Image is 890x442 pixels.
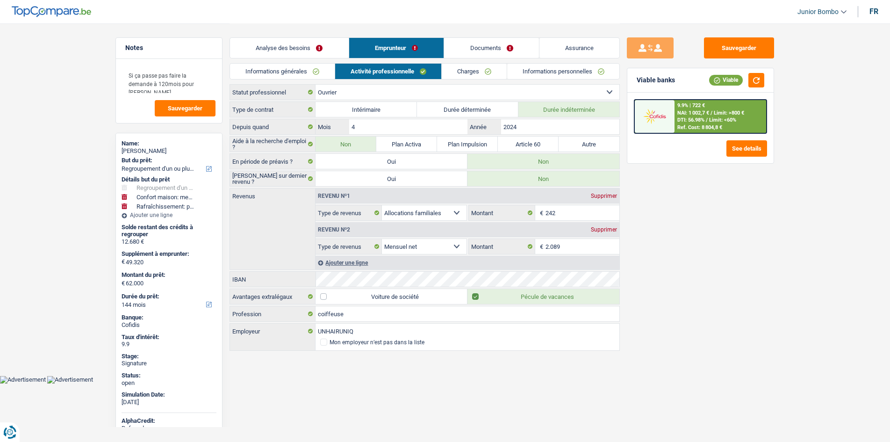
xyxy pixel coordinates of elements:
[230,154,316,169] label: En période de préavis ?
[709,117,736,123] span: Limit: <60%
[122,372,216,379] div: Status:
[316,171,467,186] label: Oui
[869,7,878,16] div: fr
[797,8,839,16] span: Junior Bombo
[706,117,708,123] span: /
[330,340,424,345] div: Mon employeur n’est pas dans la liste
[442,64,507,79] a: Charges
[417,102,518,117] label: Durée déterminée
[122,212,216,218] div: Ajouter une ligne
[469,239,535,254] label: Montant
[122,314,216,321] div: Banque:
[437,137,498,152] label: Plan Impulsion
[230,102,316,117] label: Type de contrat
[559,137,619,152] label: Autre
[316,256,619,269] div: Ajouter une ligne
[122,238,216,246] div: 12.680 €
[12,6,91,17] img: TopCompare Logo
[335,64,442,79] a: Activité professionnelle
[122,224,216,238] div: Solde restant des crédits à regrouper
[467,154,619,169] label: Non
[125,44,213,52] h5: Notes
[316,193,352,199] div: Revenu nº1
[122,353,216,360] div: Stage:
[230,119,316,134] label: Depuis quand
[535,205,545,220] span: €
[589,227,619,232] div: Supprimer
[349,38,444,58] a: Emprunteur
[316,119,349,134] label: Mois
[677,102,705,109] div: 9.9% | 722 €
[122,360,216,367] div: Signature
[704,37,774,58] button: Sauvegarder
[230,85,316,100] label: Statut professionnel
[518,102,620,117] label: Durée indéterminée
[122,271,215,279] label: Montant du prêt:
[316,137,376,152] label: Non
[589,193,619,199] div: Supprimer
[677,124,722,130] div: Ref. Cost: 8 804,8 €
[122,333,216,341] div: Taux d'intérêt:
[467,119,501,134] label: Année
[637,108,672,125] img: Cofidis
[230,137,316,152] label: Aide à la recherche d'emploi ?
[230,38,349,58] a: Analyse des besoins
[507,64,620,79] a: Informations personnelles
[711,110,712,116] span: /
[230,306,316,321] label: Profession
[714,110,744,116] span: Limit: >800 €
[726,140,767,157] button: See details
[539,38,620,58] a: Assurance
[637,76,675,84] div: Viable banks
[122,250,215,258] label: Supplément à emprunter:
[122,293,215,300] label: Durée du prêt:
[122,399,216,406] div: [DATE]
[230,171,316,186] label: [PERSON_NAME] sur dernier revenu ?
[122,321,216,329] div: Cofidis
[316,102,417,117] label: Intérimaire
[122,140,216,147] div: Name:
[155,100,215,116] button: Sauvegarder
[316,289,467,304] label: Voiture de société
[467,289,619,304] label: Pécule de vacances
[790,4,847,20] a: Junior Bombo
[122,379,216,387] div: open
[122,280,125,287] span: €
[316,227,352,232] div: Revenu nº2
[677,117,704,123] span: DTI: 56.98%
[122,176,216,183] div: Détails but du prêt
[677,110,709,116] span: NAI: 1 002,7 €
[122,157,215,164] label: But du prêt:
[535,239,545,254] span: €
[444,38,539,58] a: Documents
[230,272,316,287] label: IBAN
[498,137,559,152] label: Article 60
[122,147,216,155] div: [PERSON_NAME]
[47,376,93,384] img: Advertisement
[316,154,467,169] label: Oui
[469,205,535,220] label: Montant
[122,341,216,348] div: 9.9
[230,188,315,199] label: Revenus
[122,258,125,266] span: €
[467,171,619,186] label: Non
[230,289,316,304] label: Avantages extralégaux
[709,75,743,85] div: Viable
[122,391,216,399] div: Simulation Date:
[501,119,619,134] input: AAAA
[376,137,437,152] label: Plan Activa
[230,64,335,79] a: Informations générales
[122,425,216,432] div: Refused
[230,324,316,339] label: Employeur
[122,417,216,425] div: AlphaCredit:
[316,205,382,220] label: Type de revenus
[168,105,202,111] span: Sauvegarder
[349,119,467,134] input: MM
[316,239,382,254] label: Type de revenus
[316,324,619,339] input: Cherchez votre employeur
